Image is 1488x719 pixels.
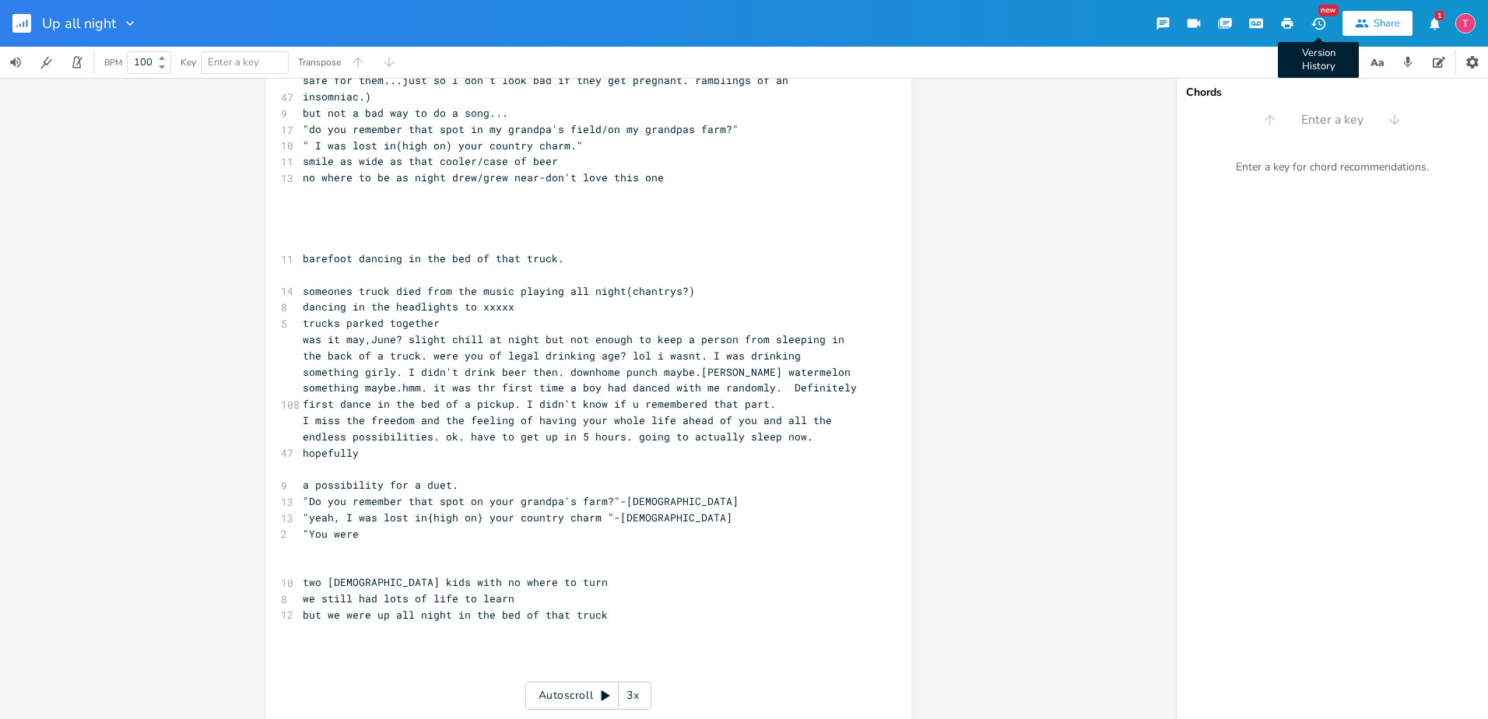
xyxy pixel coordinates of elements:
[303,608,608,622] span: but we were up all night in the bed of that truck
[619,682,647,710] div: 3x
[1374,16,1400,30] div: Share
[208,55,259,69] span: Enter a key
[303,284,695,298] span: someones truck died from the music playing all night(chantrys?)
[298,58,341,67] div: Transpose
[1303,9,1334,37] button: NewVersion History
[303,494,739,508] span: "Do you remember that spot on your grandpa's farm?"-[DEMOGRAPHIC_DATA]
[303,510,732,524] span: "yeah, I was lost in{high on} your country charm "-[DEMOGRAPHIC_DATA]
[1301,111,1363,129] span: Enter a key
[1318,5,1339,16] div: New
[1186,87,1479,98] div: Chords
[104,58,122,67] div: BPM
[303,591,514,605] span: we still had lots of life to learn
[303,154,558,168] span: smile as wide as that cooler/case of beer
[525,682,651,710] div: Autoscroll
[1435,11,1444,20] div: 1
[303,413,838,460] span: I miss the freedom and the feeling of having your whole life ahead of you and all the endless pos...
[1455,13,1476,33] img: tabitha8501.tn
[1342,11,1413,36] button: Share
[303,122,739,136] span: "do you remember that spot in my grandpa's field/on my grandpas farm?"
[303,251,564,265] span: barefoot dancing in the bed of that truck.
[303,332,863,411] span: was it may,June? slight chill at night but not enough to keep a person from sleeping in the back ...
[303,139,583,153] span: " I was lost in(high on) your country charm."
[303,106,508,120] span: but not a bad way to do a song...
[303,575,608,589] span: two [DEMOGRAPHIC_DATA] kids with no where to turn
[303,478,458,492] span: a possibility for a duet.
[303,527,359,541] span: "You were
[303,58,857,104] span: I hope I never pressure my kids to do things they aren't ready to do or that aren't even safe for...
[1419,9,1450,37] button: 1
[181,58,196,67] div: Key
[1177,151,1488,184] div: Enter a key for chord recommendations.
[303,170,664,184] span: no where to be as night drew/grew near-don't love this one
[42,16,116,30] span: Up all night
[303,300,514,314] span: dancing in the headlights to xxxxx
[303,316,440,330] span: trucks parked together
